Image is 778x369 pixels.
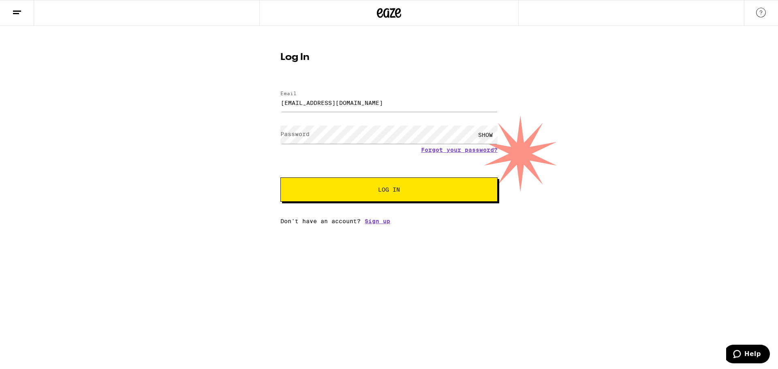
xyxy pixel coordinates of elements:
div: SHOW [473,126,498,144]
label: Email [280,91,297,96]
button: Log In [280,177,498,202]
span: Log In [378,187,400,192]
a: Forgot your password? [421,147,498,153]
label: Password [280,131,310,137]
h1: Log In [280,53,498,62]
a: Sign up [365,218,390,224]
iframe: Opens a widget where you can find more information [726,345,770,365]
div: Don't have an account? [280,218,498,224]
input: Email [280,94,498,112]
